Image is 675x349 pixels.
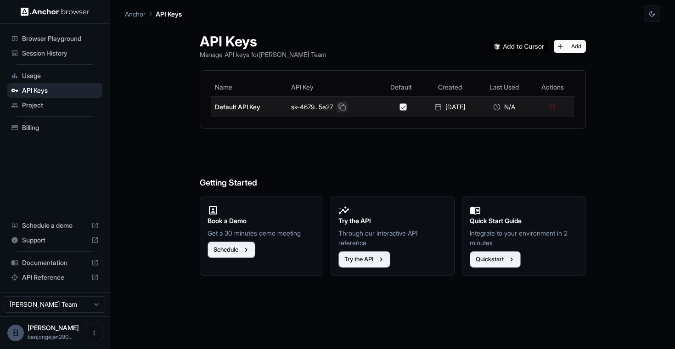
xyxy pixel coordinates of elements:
h2: Try the API [338,216,447,226]
nav: breadcrumb [125,9,182,19]
span: Project [22,101,99,110]
td: Default API Key [211,96,288,117]
th: Created [422,78,478,96]
span: API Reference [22,273,88,282]
button: Try the API [338,251,390,268]
p: Through our interactive API reference [338,228,447,248]
span: Documentation [22,258,88,267]
p: Integrate to your environment in 2 minutes [470,228,578,248]
img: Anchor Logo [21,7,90,16]
span: Schedule a demo [22,221,88,230]
div: Browser Playground [7,31,102,46]
div: sk-4679...5e27 [291,101,377,113]
div: API Keys [7,83,102,98]
span: API Keys [22,86,99,95]
div: Billing [7,120,102,135]
p: API Keys [156,9,182,19]
button: Open menu [86,325,102,341]
div: Session History [7,46,102,61]
div: [DATE] [426,102,474,112]
span: Browser Playground [22,34,99,43]
span: Support [22,236,88,245]
span: Session History [22,49,99,58]
p: Get a 30 minutes demo meeting [208,228,316,238]
button: Schedule [208,242,255,258]
img: Add anchorbrowser MCP server to Cursor [490,40,548,53]
button: Copy API key [337,101,348,113]
span: Ben Jongejan [28,324,79,332]
div: N/A [481,102,527,112]
div: Schedule a demo [7,218,102,233]
div: Usage [7,68,102,83]
button: Quickstart [470,251,521,268]
th: Default [380,78,422,96]
p: Manage API keys for [PERSON_NAME] Team [200,50,326,59]
th: Last Used [478,78,531,96]
span: benjongejan2903@gmail.com [28,333,73,340]
div: API Reference [7,270,102,285]
h2: Book a Demo [208,216,316,226]
div: Support [7,233,102,248]
button: Add [554,40,586,53]
h2: Quick Start Guide [470,216,578,226]
th: API Key [287,78,380,96]
h1: API Keys [200,33,326,50]
th: Actions [531,78,574,96]
h6: Getting Started [200,140,586,190]
div: Documentation [7,255,102,270]
div: Project [7,98,102,113]
span: Billing [22,123,99,132]
span: Usage [22,71,99,80]
p: Anchor [125,9,146,19]
div: B [7,325,24,341]
th: Name [211,78,288,96]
